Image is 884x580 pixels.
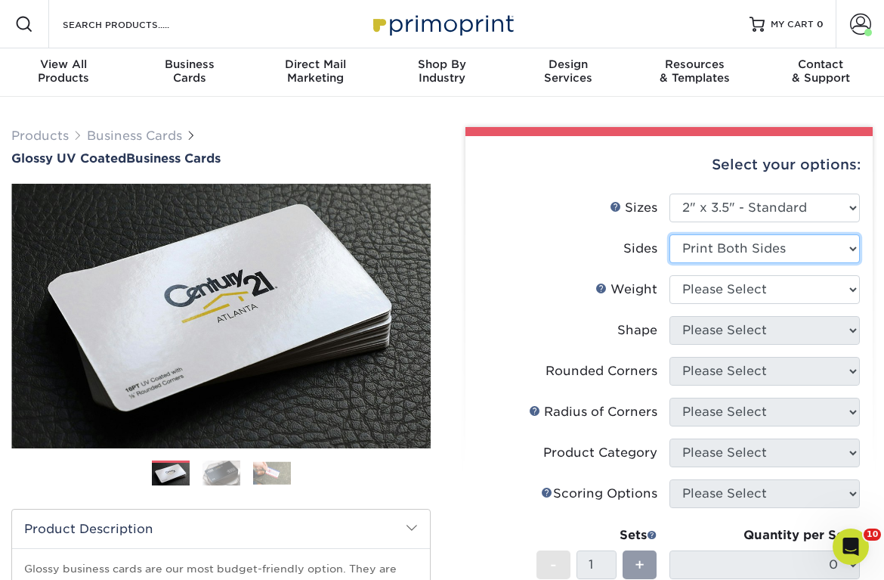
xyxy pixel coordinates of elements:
div: Scoring Options [541,485,657,503]
div: Sides [623,240,657,258]
div: Sizes [610,199,657,217]
div: Industry [379,57,505,85]
span: + [635,554,644,576]
div: Rounded Corners [546,362,657,380]
span: Contact [758,57,884,71]
img: Business Cards 01 [152,455,190,493]
span: 10 [864,529,881,541]
h2: Product Description [12,510,430,548]
div: Shape [617,321,657,340]
span: Resources [632,57,758,71]
img: Primoprint [366,8,518,40]
div: Cards [126,57,252,85]
span: Shop By [379,57,505,71]
a: Contact& Support [758,48,884,97]
span: Business [126,57,252,71]
a: BusinessCards [126,48,252,97]
span: Direct Mail [252,57,379,71]
span: Design [505,57,632,71]
a: Shop ByIndustry [379,48,505,97]
input: SEARCH PRODUCTS..... [61,15,209,33]
a: Glossy UV CoatedBusiness Cards [11,151,431,166]
div: & Templates [632,57,758,85]
iframe: Intercom live chat [833,529,869,565]
a: Resources& Templates [632,48,758,97]
div: Quantity per Set [669,526,861,544]
div: Select your options: [478,136,861,194]
span: 0 [817,19,824,29]
div: Radius of Corners [529,403,657,421]
a: Business Cards [87,129,182,143]
a: DesignServices [505,48,632,97]
img: Glossy UV Coated 01 [11,107,431,526]
a: Products [11,129,69,143]
span: MY CART [771,18,814,31]
div: & Support [758,57,884,85]
div: Product Category [543,444,657,462]
div: Sets [536,526,657,544]
img: Business Cards 03 [253,461,291,485]
div: Marketing [252,57,379,85]
div: Services [505,57,632,85]
a: Direct MailMarketing [252,48,379,97]
span: Glossy UV Coated [11,151,126,166]
iframe: Google Customer Reviews [4,534,128,575]
img: Business Cards 02 [202,460,240,486]
h1: Business Cards [11,151,431,166]
span: - [550,554,557,576]
div: Weight [595,281,657,299]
